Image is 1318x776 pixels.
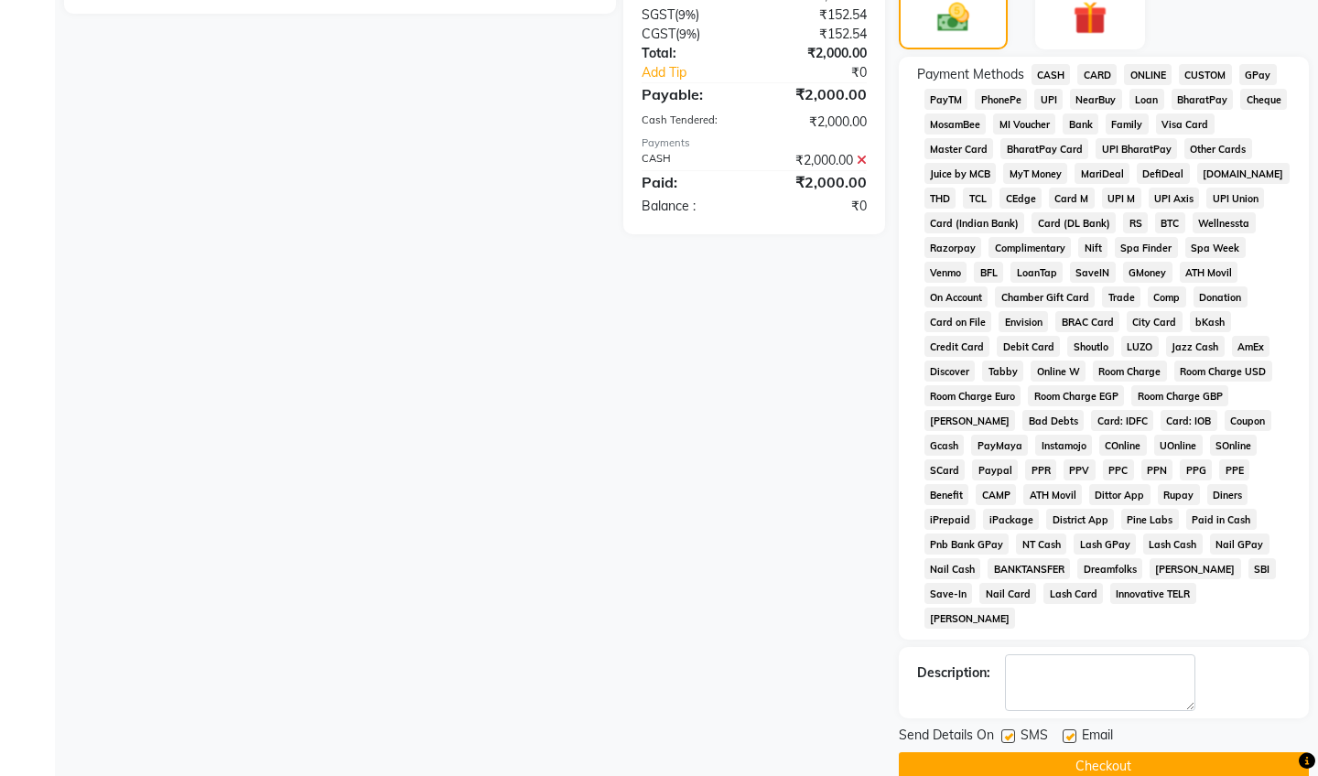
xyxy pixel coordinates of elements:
span: Online W [1031,361,1086,382]
div: ₹2,000.00 [754,44,880,63]
span: Spa Week [1185,237,1246,258]
span: Discover [924,361,976,382]
span: Dittor App [1089,484,1151,505]
span: Complimentary [988,237,1071,258]
span: Spa Finder [1115,237,1178,258]
span: UPI [1034,89,1063,110]
span: Bank [1063,113,1098,135]
span: MariDeal [1075,163,1129,184]
span: Room Charge Euro [924,385,1021,406]
span: LUZO [1121,336,1159,357]
span: Lash Cash [1143,533,1203,555]
span: PayTM [924,89,968,110]
span: Paid in Cash [1186,509,1257,530]
span: PayMaya [971,435,1028,456]
span: Room Charge EGP [1028,385,1124,406]
span: Tabby [982,361,1023,382]
span: District App [1046,509,1114,530]
span: PPR [1025,459,1056,480]
span: GMoney [1123,262,1172,283]
span: bKash [1190,311,1231,332]
span: Coupon [1225,410,1271,431]
div: Description: [917,663,990,683]
span: DefiDeal [1137,163,1190,184]
span: Debit Card [997,336,1060,357]
span: ATH Movil [1023,484,1082,505]
span: SGST [642,6,675,23]
span: iPackage [983,509,1039,530]
span: Lash GPay [1074,533,1136,555]
span: PPG [1180,459,1212,480]
span: GPay [1239,64,1277,85]
span: [PERSON_NAME] [924,410,1016,431]
div: ( ) [628,5,754,25]
span: [PERSON_NAME] [924,608,1016,629]
span: MosamBee [924,113,987,135]
span: MyT Money [1003,163,1067,184]
span: CAMP [976,484,1016,505]
div: Cash Tendered: [628,113,754,132]
span: 9% [679,27,697,41]
span: CEdge [999,188,1042,209]
span: Wellnessta [1193,212,1256,233]
span: SaveIN [1070,262,1116,283]
span: COnline [1099,435,1147,456]
span: Razorpay [924,237,982,258]
div: ₹152.54 [754,25,880,44]
span: Card (DL Bank) [1032,212,1116,233]
span: Envision [999,311,1048,332]
a: Add Tip [628,63,775,82]
span: Visa Card [1156,113,1215,135]
span: Cheque [1240,89,1287,110]
span: City Card [1127,311,1183,332]
span: Pnb Bank GPay [924,533,1010,555]
span: Other Cards [1184,138,1252,159]
span: Rupay [1158,484,1200,505]
div: CASH [628,151,754,170]
span: UOnline [1154,435,1203,456]
span: Room Charge GBP [1131,385,1228,406]
span: Gcash [924,435,965,456]
span: Paypal [972,459,1018,480]
span: BRAC Card [1055,311,1119,332]
span: Card: IDFC [1091,410,1153,431]
span: Nift [1078,237,1107,258]
span: Diners [1207,484,1248,505]
span: BharatPay [1172,89,1234,110]
span: Family [1106,113,1149,135]
span: Chamber Gift Card [995,286,1095,307]
div: Total: [628,44,754,63]
span: UPI BharatPay [1096,138,1177,159]
span: 9% [678,7,696,22]
span: BTC [1155,212,1185,233]
span: BharatPay Card [1000,138,1088,159]
span: Send Details On [899,726,994,749]
span: Nail Cash [924,558,981,579]
span: CASH [1032,64,1071,85]
span: CGST [642,26,675,42]
span: Card M [1049,188,1095,209]
span: Venmo [924,262,967,283]
span: Innovative TELR [1110,583,1196,604]
span: Nail Card [979,583,1036,604]
div: ₹2,000.00 [754,113,880,132]
span: PPV [1064,459,1096,480]
span: NT Cash [1016,533,1066,555]
span: SMS [1021,726,1048,749]
span: Email [1082,726,1113,749]
span: SOnline [1210,435,1258,456]
div: Balance : [628,197,754,216]
span: ATH Movil [1180,262,1238,283]
span: PPN [1141,459,1173,480]
span: NearBuy [1070,89,1122,110]
span: PhonePe [975,89,1027,110]
div: ( ) [628,25,754,44]
span: LoanTap [1010,262,1063,283]
span: UPI Union [1206,188,1264,209]
span: Master Card [924,138,994,159]
div: ₹0 [754,197,880,216]
span: Loan [1129,89,1164,110]
span: SCard [924,459,966,480]
span: Room Charge [1093,361,1167,382]
div: ₹0 [775,63,880,82]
